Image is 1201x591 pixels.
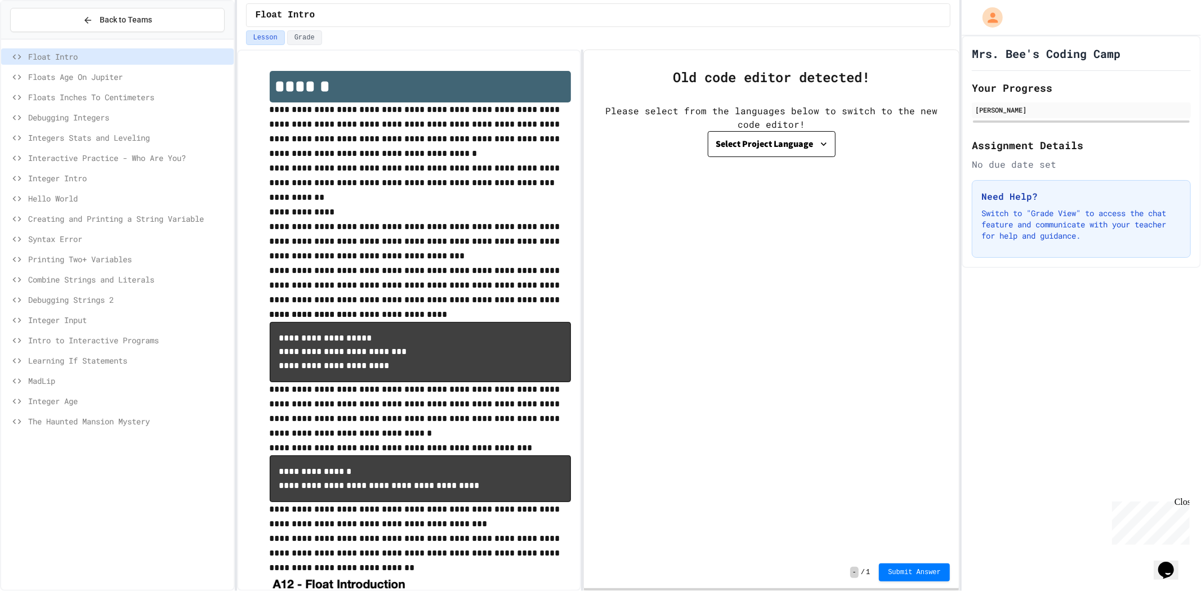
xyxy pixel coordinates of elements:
[28,91,229,103] span: Floats Inches To Centimeters
[861,568,865,577] span: /
[28,314,229,326] span: Integer Input
[28,172,229,184] span: Integer Intro
[28,253,229,265] span: Printing Two+ Variables
[708,131,836,157] button: Select Project Language
[28,375,229,387] span: MadLip
[972,80,1191,96] h2: Your Progress
[28,71,229,83] span: Floats Age On Jupiter
[28,395,229,407] span: Integer Age
[28,51,229,62] span: Float Intro
[1108,497,1190,545] iframe: chat widget
[246,30,285,45] button: Lesson
[716,136,814,152] div: Select Project Language
[28,132,229,144] span: Integers Stats and Leveling
[972,46,1120,61] h1: Mrs. Bee's Coding Camp
[28,213,229,225] span: Creating and Printing a String Variable
[28,152,229,164] span: Interactive Practice - Who Are You?
[1154,546,1190,580] iframe: chat widget
[287,30,322,45] button: Grade
[879,563,950,581] button: Submit Answer
[28,192,229,204] span: Hello World
[975,105,1187,115] div: [PERSON_NAME]
[256,8,315,22] span: Float Intro
[673,67,870,87] div: Old code editor detected!
[28,233,229,245] span: Syntax Error
[28,294,229,306] span: Debugging Strings 2
[28,334,229,346] span: Intro to Interactive Programs
[972,137,1191,153] h2: Assignment Details
[981,208,1181,241] p: Switch to "Grade View" to access the chat feature and communicate with your teacher for help and ...
[866,568,870,577] span: 1
[888,568,941,577] span: Submit Answer
[28,111,229,123] span: Debugging Integers
[601,104,942,131] div: Please select from the languages below to switch to the new code editor!
[100,14,152,26] span: Back to Teams
[5,5,78,71] div: Chat with us now!Close
[850,567,859,578] span: -
[971,5,1006,30] div: My Account
[10,8,225,32] button: Back to Teams
[28,355,229,366] span: Learning If Statements
[981,190,1181,203] h3: Need Help?
[972,158,1191,171] div: No due date set
[28,415,229,427] span: The Haunted Mansion Mystery
[28,274,229,285] span: Combine Strings and Literals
